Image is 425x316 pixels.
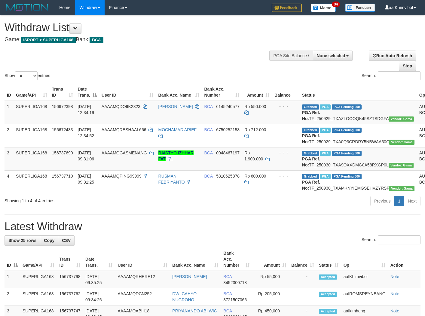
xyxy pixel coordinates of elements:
h1: Withdraw List [5,22,277,34]
td: SUPERLIGA168 [14,147,50,170]
span: ISPORT > SUPERLIGA168 [21,37,76,43]
td: 2 [5,124,14,147]
td: 2 [5,288,20,305]
img: Feedback.jpg [272,4,302,12]
td: - [289,271,316,288]
a: Copy [40,235,58,246]
th: Trans ID: activate to sort column ascending [57,248,83,271]
th: Bank Acc. Name: activate to sort column ascending [170,248,221,271]
span: CSV [62,238,71,243]
span: Marked by aafsoycanthlai [320,151,330,156]
span: Copy 3452300718 to clipboard [223,280,247,285]
th: Op: activate to sort column ascending [341,248,388,271]
span: [DATE] 09:31:06 [78,150,94,161]
span: [DATE] 09:31:25 [78,174,94,184]
a: RUSMAN FEBRIYANTO [158,174,185,184]
h4: Game: Bank: [5,37,277,43]
td: AAAAMQRHERE12 [115,271,170,288]
span: Vendor URL: https://trx31.1velocity.biz [389,116,414,122]
span: Grabbed [302,174,319,179]
span: BCA [223,308,232,313]
a: PRIYANANDO ABI WIC [172,308,217,313]
td: SUPERLIGA168 [20,271,57,288]
span: Marked by aafsoycanthlai [320,104,330,110]
th: Bank Acc. Name: activate to sort column ascending [156,84,202,101]
a: Next [404,196,420,206]
td: 156737798 [57,271,83,288]
td: - [289,288,316,305]
b: PGA Ref. No: [302,133,320,144]
img: panduan.png [345,4,375,12]
span: BCA [204,127,212,132]
span: Rp 600.000 [244,174,266,178]
span: Grabbed [302,151,319,156]
span: Rp 1.900.000 [244,150,263,161]
td: SUPERLIGA168 [20,288,57,305]
th: User ID: activate to sort column ascending [115,248,170,271]
span: 156672398 [52,104,73,109]
td: SUPERLIGA168 [14,124,50,147]
th: Balance [272,84,300,101]
span: BCA [204,104,212,109]
div: - - - [274,150,297,156]
span: Grabbed [302,104,319,110]
th: Status [300,84,417,101]
span: AAAAMQRESHAAL666 [102,127,146,132]
button: None selected [313,51,353,61]
select: Showentries [15,71,38,80]
span: Vendor URL: https://trx31.1velocity.biz [389,163,414,168]
span: Copy 5310625878 to clipboard [216,174,240,178]
span: Copy [44,238,54,243]
b: PGA Ref. No: [302,110,320,121]
input: Search: [378,71,420,80]
span: Rp 712.000 [244,127,266,132]
th: Trans ID: activate to sort column ascending [50,84,75,101]
th: Date Trans.: activate to sort column ascending [83,248,115,271]
td: 156737762 [57,288,83,305]
span: AAAAMQPING99999 [102,174,142,178]
a: [PERSON_NAME] [172,274,207,279]
th: ID [5,84,14,101]
td: 3 [5,147,14,170]
a: Note [390,308,399,313]
a: [PERSON_NAME] [158,104,193,109]
div: - - - [274,127,297,133]
th: Bank Acc. Number: activate to sort column ascending [221,248,252,271]
span: Show 25 rows [8,238,36,243]
a: Note [390,291,399,296]
td: TF_250929_TXA0Q3CRDRY5NBWAA50C [300,124,417,147]
input: Search: [378,235,420,244]
span: [DATE] 12:34:52 [78,127,94,138]
a: Previous [370,196,394,206]
span: Copy 6750252158 to clipboard [216,127,240,132]
span: Accepted [319,292,337,297]
b: PGA Ref. No: [302,156,320,167]
label: Show entries [5,71,50,80]
a: Show 25 rows [5,235,40,246]
span: 156737710 [52,174,73,178]
label: Search: [362,235,420,244]
span: None selected [317,53,345,58]
span: Grabbed [302,128,319,133]
th: Game/API: activate to sort column ascending [20,248,57,271]
span: BCA [223,291,232,296]
td: AAAAMQDCN252 [115,288,170,305]
span: Marked by aafsoycanthlai [320,128,330,133]
th: Game/API: activate to sort column ascending [14,84,50,101]
span: PGA Pending [332,174,362,179]
th: User ID: activate to sort column ascending [99,84,156,101]
span: Copy 3721507066 to clipboard [223,297,247,302]
th: Status: activate to sort column ascending [316,248,341,271]
td: 1 [5,101,14,124]
span: 156737690 [52,150,73,155]
span: Accepted [319,309,337,314]
b: PGA Ref. No: [302,180,320,191]
span: Vendor URL: https://trx31.1velocity.biz [389,140,414,145]
a: MOCHAMAD ARIEF [158,127,197,132]
span: 34 [332,2,340,7]
a: CSV [58,235,75,246]
td: SUPERLIGA168 [14,170,50,194]
th: Date Trans.: activate to sort column descending [75,84,99,101]
div: - - - [274,173,297,179]
div: PGA Site Balance / [269,51,313,61]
